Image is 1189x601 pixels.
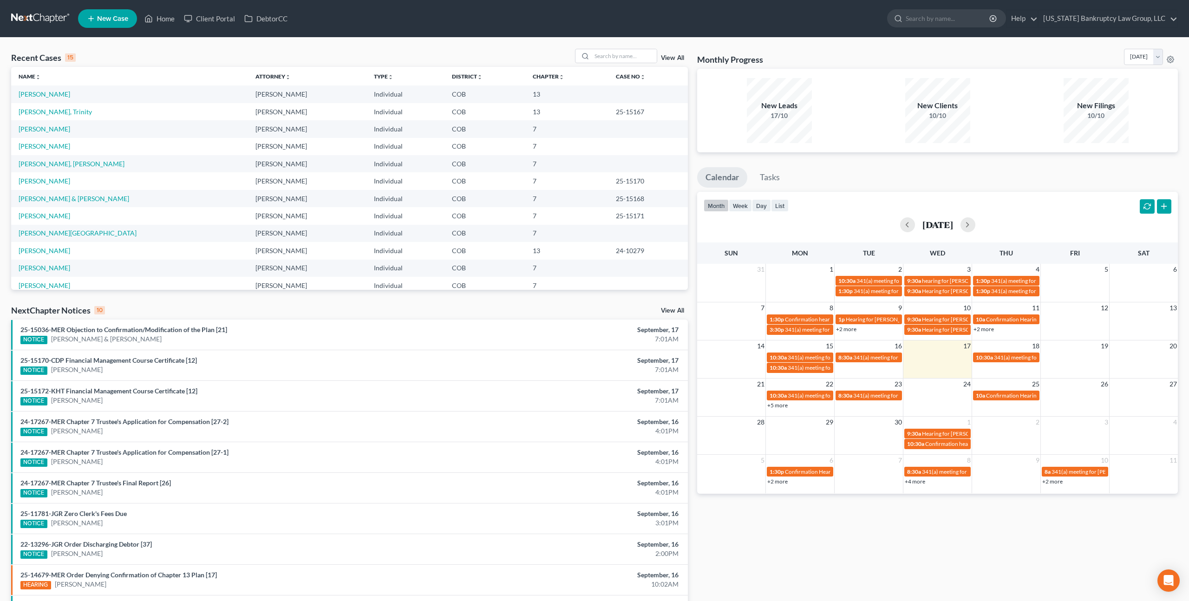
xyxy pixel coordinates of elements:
span: 9:30a [907,277,921,284]
a: [PERSON_NAME], Trinity [19,108,92,116]
td: 7 [525,120,608,137]
span: 8:30a [907,468,921,475]
td: 25-15171 [608,207,688,224]
span: 6 [1172,264,1178,275]
span: 15 [825,340,834,352]
span: 1:30p [976,287,990,294]
td: Individual [366,155,444,172]
span: Confirmation Hearing for [PERSON_NAME] [785,468,891,475]
span: 20 [1169,340,1178,352]
td: COB [444,277,526,294]
span: 4 [1035,264,1040,275]
div: 7:01AM [465,365,679,374]
a: [PERSON_NAME] [51,426,103,436]
span: 25 [1031,379,1040,390]
div: NOTICE [20,336,47,344]
span: 11 [1031,302,1040,314]
button: week [729,199,752,212]
a: Typeunfold_more [374,73,393,80]
a: 25-15170-CDP Financial Management Course Certificate [12] [20,356,197,364]
span: 30 [894,417,903,428]
td: 25-15168 [608,190,688,207]
i: unfold_more [35,74,41,80]
div: 4:01PM [465,488,679,497]
h2: [DATE] [922,220,953,229]
a: [PERSON_NAME] & [PERSON_NAME] [51,334,162,344]
div: New Clients [905,100,970,111]
a: View All [661,307,684,314]
a: 25-15036-MER Objection to Confirmation/Modification of the Plan [21] [20,326,227,333]
span: 8a [1045,468,1051,475]
div: September, 16 [465,448,679,457]
div: NOTICE [20,489,47,497]
span: 10a [976,392,985,399]
a: Home [140,10,179,27]
i: unfold_more [388,74,393,80]
a: +4 more [905,478,925,485]
div: 4:01PM [465,457,679,466]
a: 24-17267-MER Chapter 7 Trustee's Application for Compensation [27-1] [20,448,229,456]
div: NOTICE [20,428,47,436]
span: 14 [756,340,765,352]
span: 341(a) meeting for [PERSON_NAME] & [PERSON_NAME] [853,354,992,361]
a: +2 more [973,326,994,333]
span: 29 [825,417,834,428]
span: Hearing for [PERSON_NAME] [922,430,994,437]
span: 31 [756,264,765,275]
span: 10:30a [770,364,787,371]
span: Fri [1070,249,1080,257]
span: 21 [756,379,765,390]
span: 8:30a [838,354,852,361]
a: Districtunfold_more [452,73,483,80]
a: Help [1006,10,1038,27]
td: COB [444,138,526,155]
td: [PERSON_NAME] [248,277,366,294]
span: 9:30a [907,326,921,333]
span: 2 [1035,417,1040,428]
span: 9 [1035,455,1040,466]
input: Search by name... [592,49,657,63]
td: Individual [366,207,444,224]
td: COB [444,190,526,207]
span: Hearing for [PERSON_NAME] & [PERSON_NAME] [922,287,1044,294]
span: 341(a) meeting for [PERSON_NAME] [1052,468,1141,475]
td: 7 [525,225,608,242]
a: [PERSON_NAME] [51,488,103,497]
td: 13 [525,85,608,103]
td: 7 [525,172,608,189]
a: [PERSON_NAME] [19,247,70,255]
td: 7 [525,138,608,155]
div: September, 16 [465,417,679,426]
td: [PERSON_NAME] [248,120,366,137]
span: 7 [760,302,765,314]
span: Thu [1000,249,1013,257]
h3: Monthly Progress [697,54,763,65]
a: +5 more [767,402,788,409]
i: unfold_more [640,74,646,80]
span: 7 [897,455,903,466]
span: 5 [760,455,765,466]
span: 1 [829,264,834,275]
span: 10 [962,302,972,314]
div: NOTICE [20,458,47,467]
div: 2:00PM [465,549,679,558]
td: 7 [525,207,608,224]
div: September, 16 [465,478,679,488]
span: Confirmation hearing for [PERSON_NAME] [785,316,890,323]
span: 1p [838,316,845,323]
div: September, 17 [465,356,679,365]
a: 25-11781-JGR Zero Clerk's Fees Due [20,510,127,517]
span: 3 [1104,417,1109,428]
td: COB [444,103,526,120]
a: Calendar [697,167,747,188]
span: Hearing for [PERSON_NAME] [922,326,994,333]
td: 7 [525,277,608,294]
span: 28 [756,417,765,428]
span: 8 [966,455,972,466]
span: 11 [1169,455,1178,466]
td: COB [444,225,526,242]
td: Individual [366,172,444,189]
span: 10:30a [838,277,856,284]
span: Wed [930,249,945,257]
td: [PERSON_NAME] [248,207,366,224]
